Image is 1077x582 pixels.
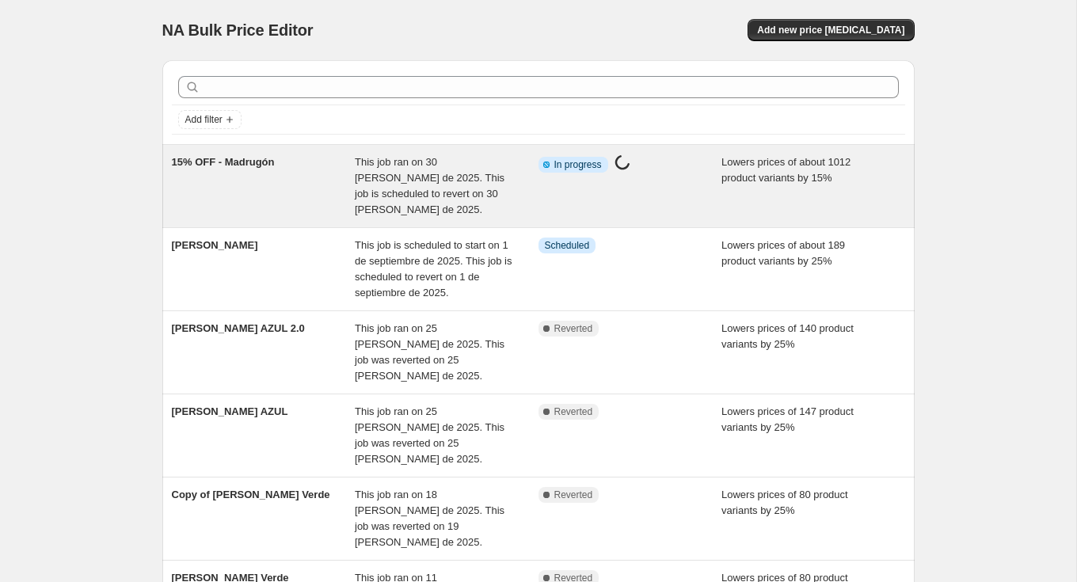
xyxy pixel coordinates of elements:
[172,322,305,334] span: [PERSON_NAME] AZUL 2.0
[757,24,904,36] span: Add new price [MEDICAL_DATA]
[172,239,258,251] span: [PERSON_NAME]
[554,322,593,335] span: Reverted
[554,489,593,501] span: Reverted
[721,156,851,184] span: Lowers prices of about 1012 product variants by 15%
[172,405,288,417] span: [PERSON_NAME] AZUL
[554,158,602,171] span: In progress
[721,489,848,516] span: Lowers prices of 80 product variants by 25%
[355,405,504,465] span: This job ran on 25 [PERSON_NAME] de 2025. This job was reverted on 25 [PERSON_NAME] de 2025.
[545,239,590,252] span: Scheduled
[721,322,854,350] span: Lowers prices of 140 product variants by 25%
[355,156,504,215] span: This job ran on 30 [PERSON_NAME] de 2025. This job is scheduled to revert on 30 [PERSON_NAME] de ...
[172,156,275,168] span: 15% OFF - Madrugón
[178,110,242,129] button: Add filter
[721,239,845,267] span: Lowers prices of about 189 product variants by 25%
[721,405,854,433] span: Lowers prices of 147 product variants by 25%
[172,489,330,500] span: Copy of [PERSON_NAME] Verde
[162,21,314,39] span: NA Bulk Price Editor
[355,489,504,548] span: This job ran on 18 [PERSON_NAME] de 2025. This job was reverted on 19 [PERSON_NAME] de 2025.
[355,239,512,299] span: This job is scheduled to start on 1 de septiembre de 2025. This job is scheduled to revert on 1 d...
[554,405,593,418] span: Reverted
[748,19,914,41] button: Add new price [MEDICAL_DATA]
[185,113,223,126] span: Add filter
[355,322,504,382] span: This job ran on 25 [PERSON_NAME] de 2025. This job was reverted on 25 [PERSON_NAME] de 2025.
